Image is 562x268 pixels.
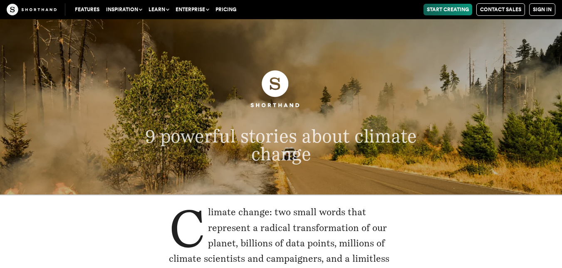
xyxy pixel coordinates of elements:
a: Pricing [212,4,240,15]
span: 9 powerful stories about climate change [145,125,417,165]
a: Start Creating [423,4,472,15]
a: Features [72,4,103,15]
button: Inspiration [103,4,145,15]
a: Sign in [529,3,555,16]
button: Learn [145,4,172,15]
button: Enterprise [172,4,212,15]
a: Contact Sales [476,3,525,16]
img: The Craft [7,4,57,15]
